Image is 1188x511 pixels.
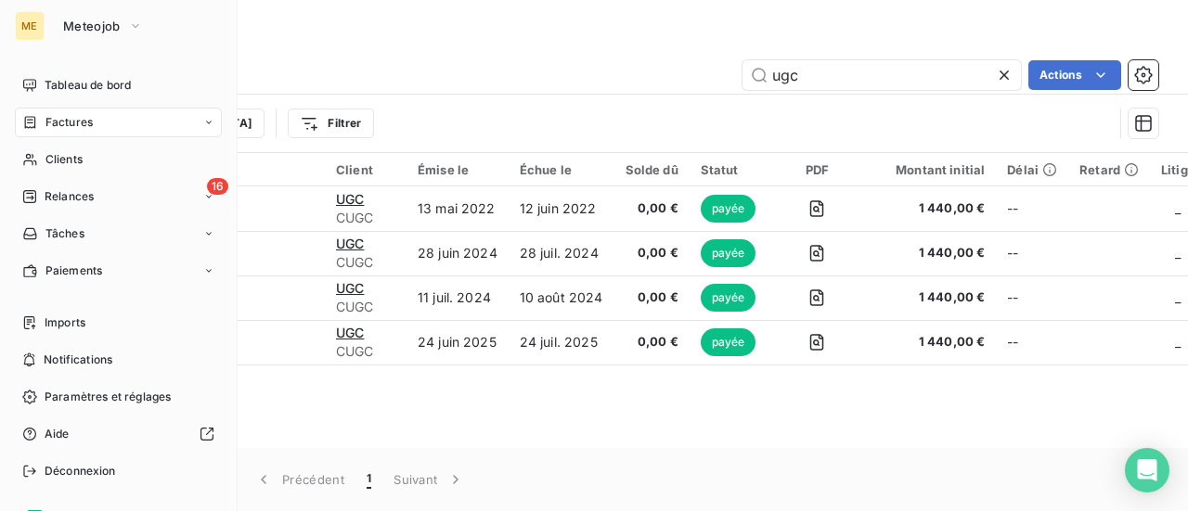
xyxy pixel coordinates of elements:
div: Solde dû [626,162,678,177]
span: 1 440,00 € [873,199,985,218]
span: 1 440,00 € [873,244,985,262]
span: 0,00 € [626,244,678,262]
span: Déconnexion [45,463,116,479]
td: -- [996,275,1068,320]
button: 1 [355,460,382,499]
span: Meteojob [63,19,121,33]
td: 24 juin 2025 [407,320,509,364]
span: payée [701,284,756,312]
span: UGC [336,191,364,207]
span: CUGC [336,298,395,316]
div: Échue le [520,162,603,177]
a: Aide [15,419,222,449]
span: 1 [367,470,371,489]
span: UGC [336,236,364,251]
td: -- [996,186,1068,231]
div: ME [15,11,45,41]
span: 0,00 € [626,199,678,218]
div: PDF [783,162,851,177]
span: CUGC [336,209,395,227]
button: Suivant [382,460,476,499]
span: UGC [336,325,364,340]
span: CUGC [336,342,395,361]
span: _ [1175,289,1181,305]
span: Notifications [44,351,112,368]
button: Actions [1028,60,1121,90]
td: 24 juil. 2025 [509,320,614,364]
span: 0,00 € [626,333,678,351]
span: Relances [45,188,94,205]
span: _ [1175,334,1181,350]
span: Clients [45,151,83,168]
span: _ [1175,245,1181,261]
button: Précédent [243,460,355,499]
span: payée [701,239,756,267]
td: 28 juin 2024 [407,231,509,275]
div: Client [336,162,395,177]
td: 10 août 2024 [509,275,614,320]
span: payée [701,328,756,356]
span: UGC [336,280,364,296]
span: Paiements [45,262,102,279]
span: Paramètres et réglages [45,389,171,405]
span: 0,00 € [626,288,678,307]
span: 1 440,00 € [873,288,985,307]
td: 28 juil. 2024 [509,231,614,275]
span: _ [1175,200,1181,216]
span: 16 [207,178,228,195]
td: 13 mai 2022 [407,186,509,231]
div: Montant initial [873,162,985,177]
td: -- [996,231,1068,275]
td: -- [996,320,1068,364]
td: 11 juil. 2024 [407,275,509,320]
span: Factures [45,114,93,131]
span: payée [701,195,756,223]
span: Tâches [45,225,84,242]
div: Open Intercom Messenger [1125,448,1169,492]
span: CUGC [336,253,395,272]
span: 1 440,00 € [873,333,985,351]
span: Aide [45,426,70,442]
div: Délai [1007,162,1057,177]
button: Filtrer [288,109,373,138]
span: Imports [45,314,85,331]
div: Retard [1079,162,1139,177]
div: Émise le [418,162,497,177]
td: 12 juin 2022 [509,186,614,231]
span: Tableau de bord [45,77,131,94]
div: Statut [701,162,761,177]
input: Rechercher [742,60,1021,90]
